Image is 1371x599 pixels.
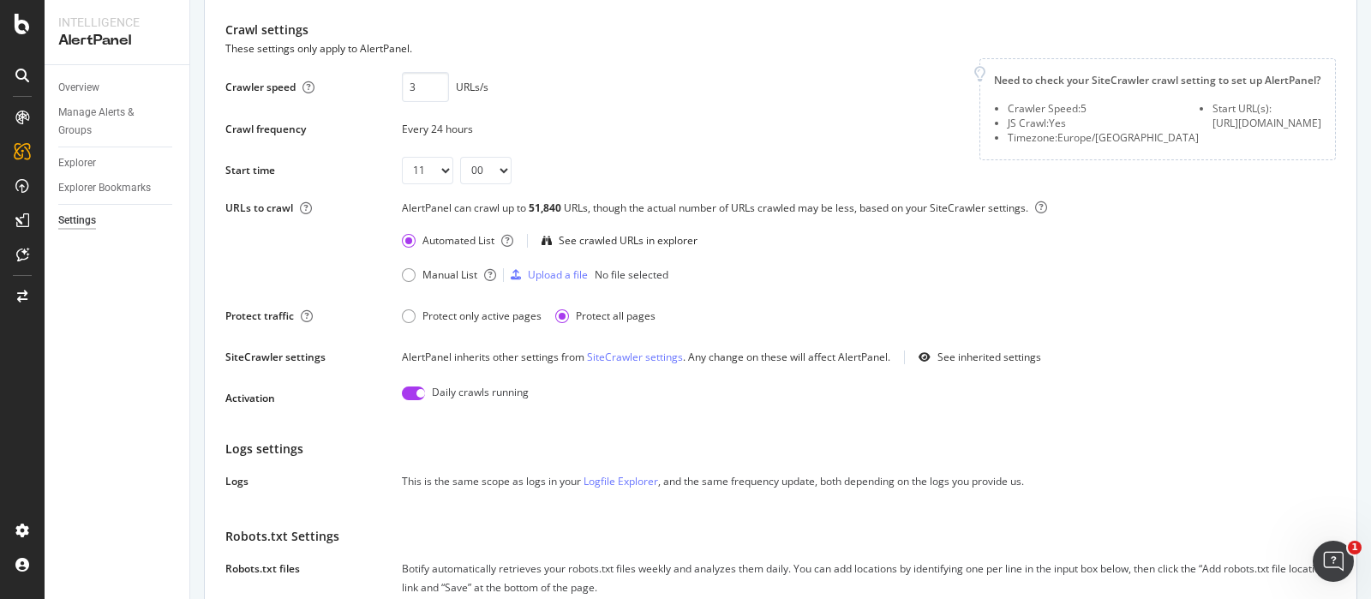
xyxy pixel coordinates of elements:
div: Every 24 hours [402,122,959,136]
div: AlertPanel inherits other settings from . Any change on these will affect AlertPanel. [402,350,890,364]
div: Logs settings [225,440,1336,458]
div: AlertPanel [58,31,176,51]
div: Botify automatically retrieves your robots.txt files weekly and analyzes them daily. You can add ... [402,560,1336,597]
a: Settings [58,212,177,230]
div: Automated List [402,233,494,248]
div: Automated List [422,233,494,248]
div: Protect all pages [555,308,656,323]
button: Upload a file [511,261,588,289]
div: Crawl settings [225,21,1336,39]
li: Crawler Speed: 5 [1008,101,1199,116]
div: Manual List [402,267,477,282]
div: URLs/s [456,80,488,94]
span: 1 [1348,541,1362,554]
div: Protect only active pages [402,308,542,323]
li: JS Crawl: Yes [1008,116,1199,130]
div: Activation [225,391,275,405]
div: URLs to crawl [225,201,293,215]
a: Explorer Bookmarks [58,179,177,197]
div: [URL][DOMAIN_NAME] [1212,116,1321,130]
div: Protect all pages [576,308,656,323]
div: No file selected [595,267,668,282]
div: Logs [225,474,248,488]
li: Timezone: Europe/[GEOGRAPHIC_DATA] [1008,130,1199,145]
div: Explorer Bookmarks [58,179,151,197]
div: Crawl frequency [225,122,306,136]
a: Logfile Explorer [584,474,658,488]
div: Explorer [58,154,96,172]
div: Manage Alerts & Groups [58,104,161,140]
div: Intelligence [58,14,176,31]
div: See inherited settings [937,350,1041,364]
div: Start time [225,163,275,177]
div: Manual List [422,267,477,282]
div: See crawled URLs in explorer [559,233,697,248]
div: Upload a file [528,267,588,282]
div: Protect traffic [225,308,294,323]
a: Manage Alerts & Groups [58,104,177,140]
div: Need to check your SiteCrawler crawl setting to set up AlertPanel? [994,73,1321,87]
div: Crawler speed [225,80,296,94]
button: See crawled URLs in explorer [542,227,697,255]
a: See crawled URLs in explorer [542,233,697,248]
div: SiteCrawler settings [225,350,326,364]
a: SiteCrawler settings [587,350,683,364]
div: Daily crawls running [432,385,529,412]
div: These settings only apply to AlertPanel. [225,39,412,58]
div: Robots.txt Settings [225,527,1336,546]
div: This is the same scope as logs in your , and the same frequency update, both depending on the log... [402,472,1336,491]
div: Overview [58,79,99,97]
div: Settings [58,212,96,230]
iframe: Intercom live chat [1313,541,1354,582]
div: Robots.txt files [225,561,300,576]
a: Overview [58,79,177,97]
li: Start URL(s): [1212,101,1321,116]
div: Protect only active pages [422,308,542,323]
a: Explorer [58,154,177,172]
div: AlertPanel can crawl up to URLs, though the actual number of URLs crawled may be less, based on y... [402,200,1336,227]
div: 51,840 [529,201,564,215]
